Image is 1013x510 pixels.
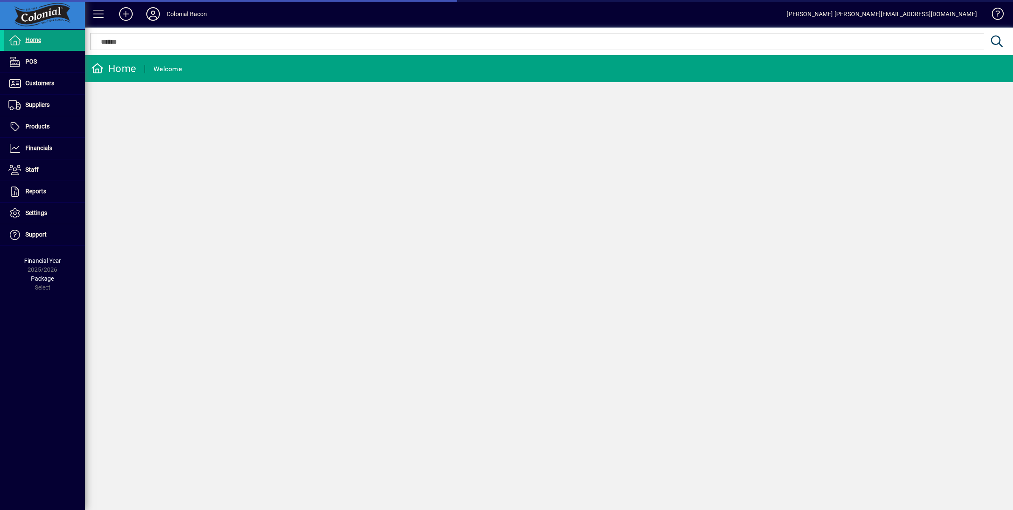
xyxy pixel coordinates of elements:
[25,166,39,173] span: Staff
[4,224,85,245] a: Support
[25,145,52,151] span: Financials
[985,2,1002,29] a: Knowledge Base
[31,275,54,282] span: Package
[4,159,85,181] a: Staff
[24,257,61,264] span: Financial Year
[25,58,37,65] span: POS
[4,95,85,116] a: Suppliers
[25,209,47,216] span: Settings
[25,188,46,195] span: Reports
[153,62,182,76] div: Welcome
[4,203,85,224] a: Settings
[4,51,85,72] a: POS
[4,181,85,202] a: Reports
[25,80,54,86] span: Customers
[112,6,140,22] button: Add
[25,231,47,238] span: Support
[167,7,207,21] div: Colonial Bacon
[91,62,136,75] div: Home
[787,7,977,21] div: [PERSON_NAME] [PERSON_NAME][EMAIL_ADDRESS][DOMAIN_NAME]
[4,138,85,159] a: Financials
[4,116,85,137] a: Products
[140,6,167,22] button: Profile
[25,123,50,130] span: Products
[25,101,50,108] span: Suppliers
[4,73,85,94] a: Customers
[25,36,41,43] span: Home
